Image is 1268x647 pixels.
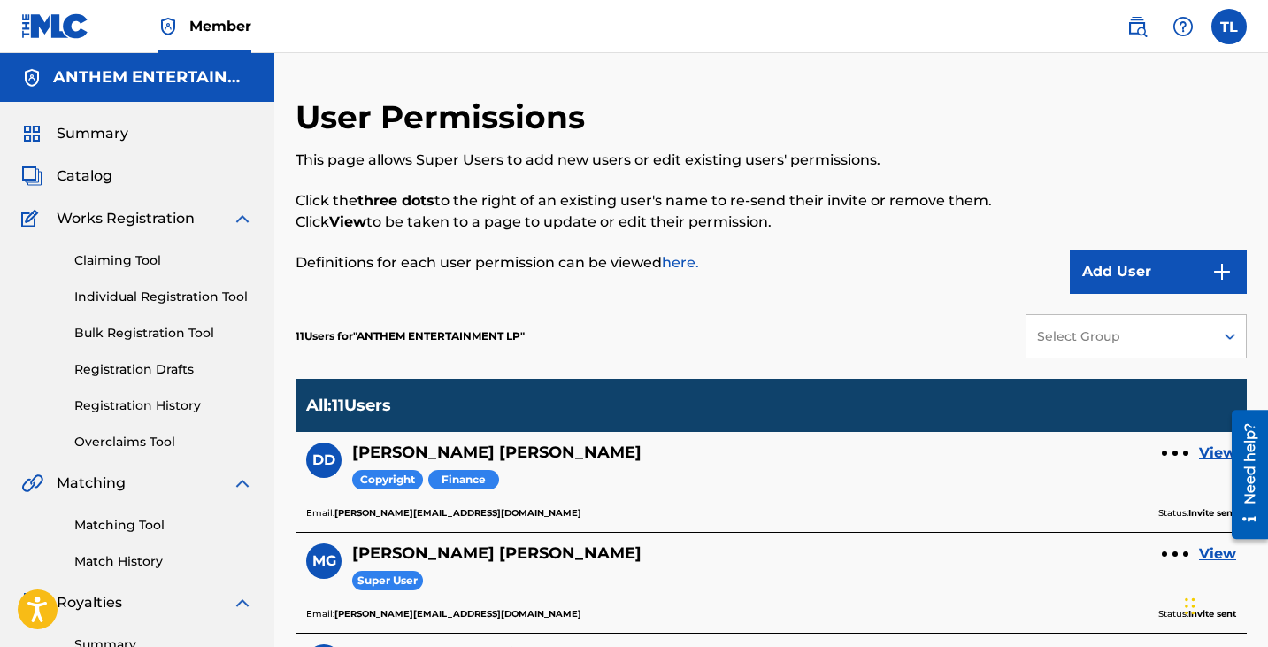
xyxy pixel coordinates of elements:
img: expand [232,592,253,613]
div: Help [1165,9,1201,44]
img: Catalog [21,166,42,187]
span: Matching [57,473,126,494]
strong: three dots [357,192,434,209]
p: Email: [306,606,581,622]
p: Status: [1158,606,1236,622]
span: Copyright [352,470,423,490]
img: 9d2ae6d4665cec9f34b9.svg [1211,261,1233,282]
p: All : 11 Users [306,396,391,415]
p: Email: [306,505,581,521]
img: Summary [21,123,42,144]
img: Matching [21,473,43,494]
span: Member [189,16,251,36]
a: Individual Registration Tool [74,288,253,306]
a: Public Search [1119,9,1155,44]
span: ANTHEM ENTERTAINMENT LP [353,329,525,343]
b: [PERSON_NAME][EMAIL_ADDRESS][DOMAIN_NAME] [334,507,581,519]
a: SummarySummary [21,123,128,144]
img: search [1126,16,1148,37]
p: Definitions for each user permission can be viewed [296,252,1028,273]
iframe: Chat Widget [1180,562,1268,647]
span: Works Registration [57,208,195,229]
span: Super User [352,571,423,591]
a: CatalogCatalog [21,166,112,187]
b: Invite sent [1188,507,1236,519]
a: View [1199,543,1236,565]
a: Matching Tool [74,516,253,535]
iframe: Resource Center [1218,403,1268,545]
span: DD [312,450,335,471]
h5: ANTHEM ENTERTAINMENT LP [53,67,253,88]
img: Accounts [21,67,42,89]
a: Match History [74,552,253,571]
div: Drag [1185,580,1195,633]
a: Registration Drafts [74,360,253,379]
img: Royalties [21,592,42,613]
h2: User Permissions [296,97,594,137]
h5: Danielle Doan [352,443,642,463]
span: Catalog [57,166,112,187]
img: Top Rightsholder [158,16,179,37]
span: 11 Users for [296,329,353,343]
b: [PERSON_NAME][EMAIL_ADDRESS][DOMAIN_NAME] [334,608,581,620]
a: Overclaims Tool [74,433,253,451]
a: Bulk Registration Tool [74,324,253,343]
span: MG [312,551,336,572]
a: Registration History [74,397,253,415]
img: expand [232,473,253,494]
div: User Menu [1211,9,1247,44]
span: Royalties [57,592,122,613]
img: Works Registration [21,208,44,229]
div: Select Group [1037,327,1202,346]
img: help [1172,16,1194,37]
strong: View [329,213,366,230]
a: Claiming Tool [74,251,253,270]
button: Add User [1070,250,1247,294]
a: here. [662,254,699,271]
a: View [1199,443,1236,464]
img: expand [232,208,253,229]
span: Summary [57,123,128,144]
p: This page allows Super Users to add new users or edit existing users' permissions. [296,150,1028,171]
p: Status: [1158,505,1236,521]
img: MLC Logo [21,13,89,39]
p: Click the to the right of an existing user's name to re-send their invite or remove them. Click t... [296,190,1028,233]
span: Finance [428,470,499,490]
h5: Michael Greaves [352,543,642,564]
